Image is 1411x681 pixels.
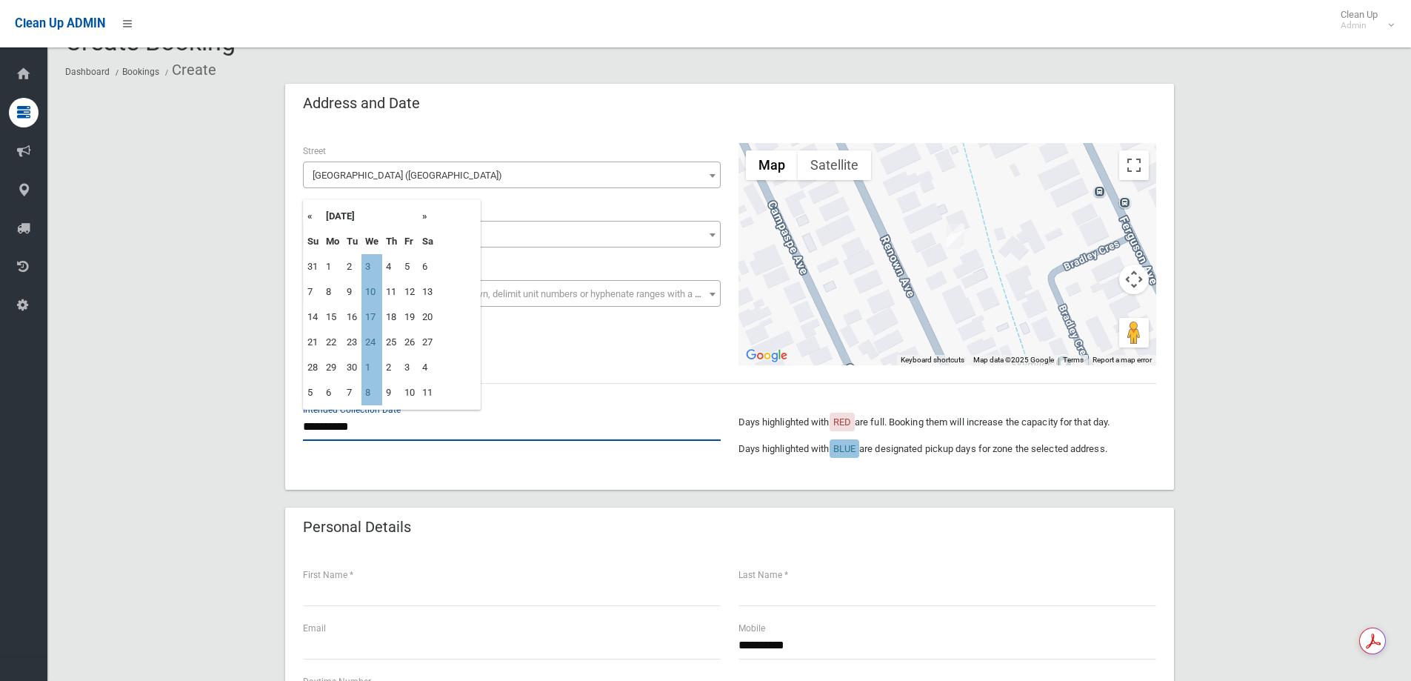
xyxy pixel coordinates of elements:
span: 60 [303,221,721,248]
button: Drag Pegman onto the map to open Street View [1119,318,1149,348]
th: Sa [418,229,437,254]
td: 25 [382,330,401,355]
a: Report a map error [1093,356,1152,364]
button: Map camera controls [1119,265,1149,294]
td: 15 [322,305,343,330]
span: Renown Avenue (WILEY PARK 2195) [307,165,717,186]
a: Terms [1063,356,1084,364]
td: 17 [361,305,382,330]
th: « [304,204,322,229]
td: 20 [418,305,437,330]
p: Days highlighted with are designated pickup days for zone the selected address. [738,440,1156,458]
td: 6 [418,254,437,279]
td: 8 [361,380,382,405]
span: RED [833,416,851,428]
td: 4 [418,355,437,380]
td: 11 [382,279,401,305]
td: 19 [401,305,418,330]
a: Dashboard [65,67,110,77]
td: 9 [382,380,401,405]
li: Create [161,56,216,84]
th: » [418,204,437,229]
td: 24 [361,330,382,355]
p: Days highlighted with are full. Booking them will increase the capacity for that day. [738,413,1156,431]
span: Clean Up ADMIN [15,16,105,30]
td: 3 [401,355,418,380]
td: 29 [322,355,343,380]
td: 11 [418,380,437,405]
th: Fr [401,229,418,254]
td: 3 [361,254,382,279]
a: Bookings [122,67,159,77]
span: Map data ©2025 Google [973,356,1054,364]
td: 27 [418,330,437,355]
td: 10 [361,279,382,305]
td: 7 [304,279,322,305]
td: 22 [322,330,343,355]
td: 1 [361,355,382,380]
th: [DATE] [322,204,418,229]
button: Keyboard shortcuts [901,355,964,365]
img: Google [742,346,791,365]
td: 16 [343,305,361,330]
td: 30 [343,355,361,380]
small: Admin [1341,20,1378,31]
td: 5 [401,254,418,279]
button: Show satellite imagery [798,150,871,180]
th: Mo [322,229,343,254]
td: 28 [304,355,322,380]
td: 5 [304,380,322,405]
td: 6 [322,380,343,405]
td: 23 [343,330,361,355]
th: Su [304,229,322,254]
td: 2 [343,254,361,279]
td: 18 [382,305,401,330]
td: 12 [401,279,418,305]
span: Clean Up [1333,9,1392,31]
td: 4 [382,254,401,279]
td: 26 [401,330,418,355]
td: 7 [343,380,361,405]
td: 9 [343,279,361,305]
span: 60 [307,225,717,245]
a: Open this area in Google Maps (opens a new window) [742,346,791,365]
button: Show street map [746,150,798,180]
div: 60 Renown Avenue, WILEY PARK NSW 2195 [947,224,964,249]
span: Renown Avenue (WILEY PARK 2195) [303,162,721,188]
td: 21 [304,330,322,355]
td: 1 [322,254,343,279]
td: 31 [304,254,322,279]
th: Th [382,229,401,254]
button: Toggle fullscreen view [1119,150,1149,180]
td: 13 [418,279,437,305]
span: BLUE [833,443,855,454]
th: Tu [343,229,361,254]
header: Personal Details [285,513,429,542]
header: Address and Date [285,89,438,118]
td: 14 [304,305,322,330]
td: 10 [401,380,418,405]
span: Select the unit number from the dropdown, delimit unit numbers or hyphenate ranges with a comma [313,288,727,299]
th: We [361,229,382,254]
td: 2 [382,355,401,380]
td: 8 [322,279,343,305]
